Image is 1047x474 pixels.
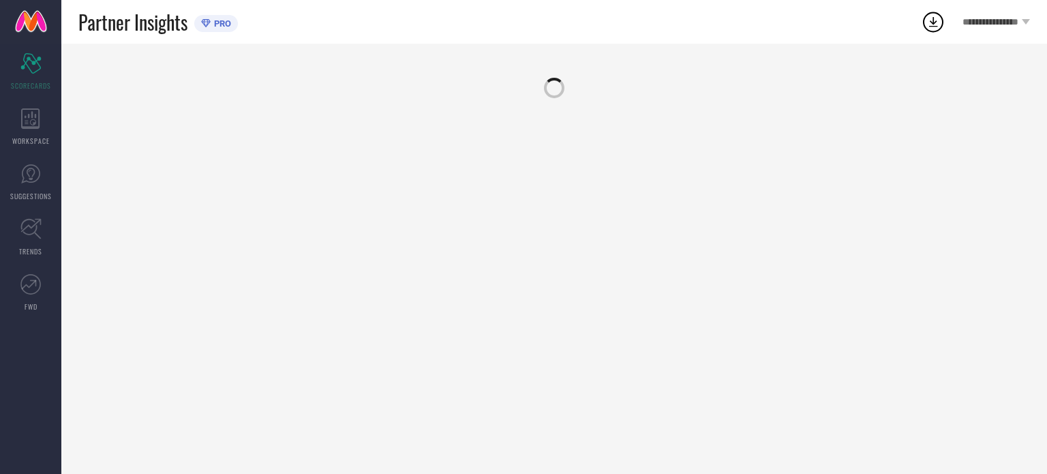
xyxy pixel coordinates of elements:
[78,8,187,36] span: Partner Insights
[25,301,37,312] span: FWD
[211,18,231,29] span: PRO
[11,80,51,91] span: SCORECARDS
[10,191,52,201] span: SUGGESTIONS
[19,246,42,256] span: TRENDS
[921,10,945,34] div: Open download list
[12,136,50,146] span: WORKSPACE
